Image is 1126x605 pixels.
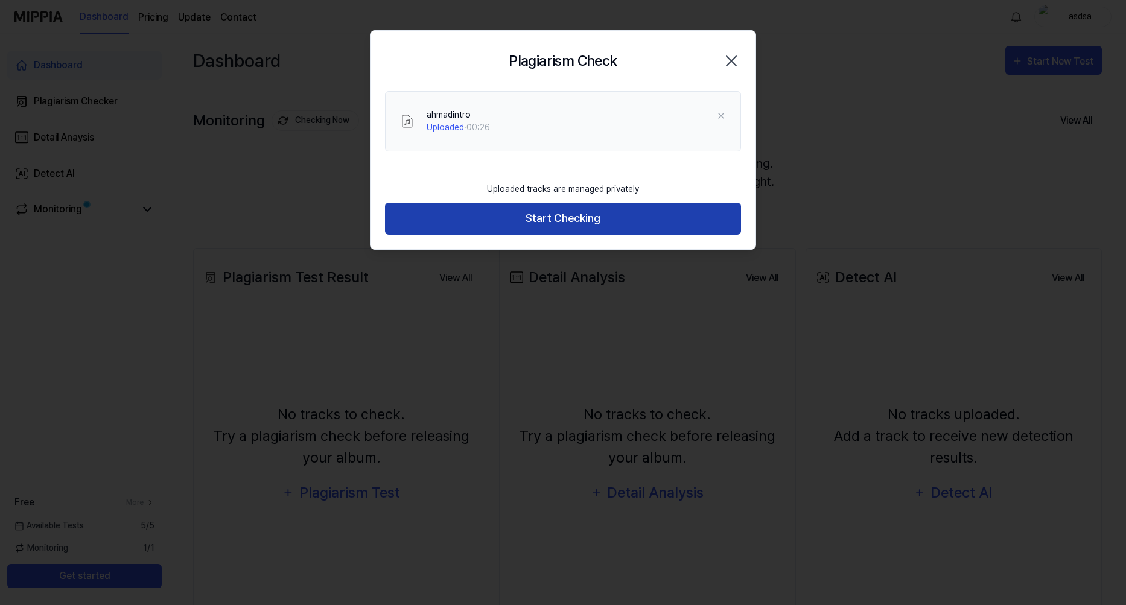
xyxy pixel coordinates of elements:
[400,114,415,128] img: File Select
[427,122,464,132] span: Uploaded
[385,203,741,235] button: Start Checking
[480,176,646,203] div: Uploaded tracks are managed privately
[427,109,490,121] div: ahmadintro
[509,50,617,72] h2: Plagiarism Check
[427,121,490,134] div: · 00:26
